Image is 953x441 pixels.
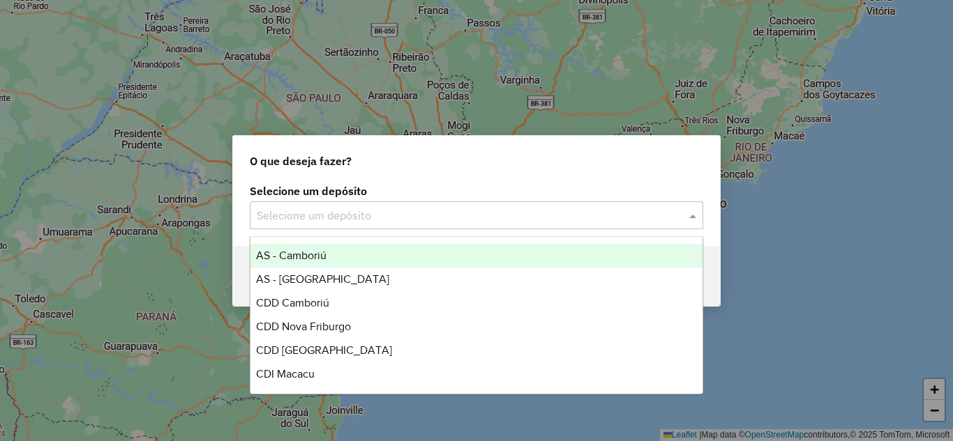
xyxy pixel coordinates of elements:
[256,368,315,380] span: CDI Macacu
[250,183,703,199] label: Selecione um depósito
[256,297,329,309] span: CDD Camboriú
[256,249,327,261] span: AS - Camboriú
[250,236,703,394] ng-dropdown-panel: Options list
[250,153,352,169] span: O que deseja fazer?
[256,344,392,356] span: CDD [GEOGRAPHIC_DATA]
[256,273,389,285] span: AS - [GEOGRAPHIC_DATA]
[256,320,351,332] span: CDD Nova Friburgo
